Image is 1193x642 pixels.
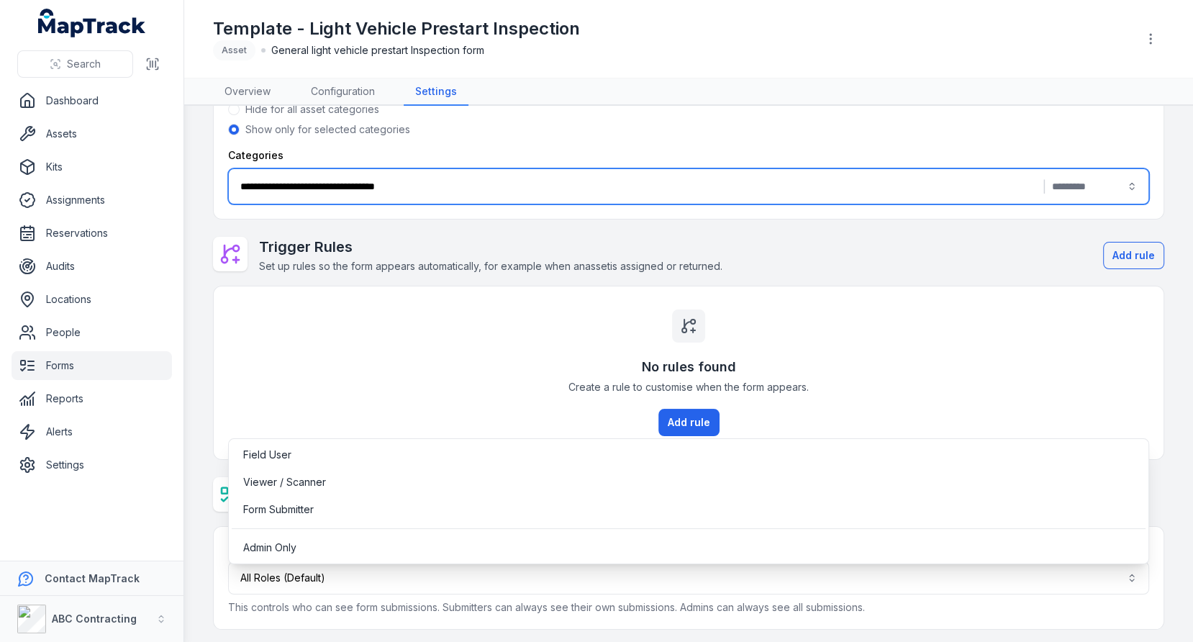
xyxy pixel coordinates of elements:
span: Field User [243,448,291,462]
span: Admin Only [243,541,296,555]
span: Viewer / Scanner [243,475,326,489]
span: Form Submitter [243,502,314,517]
button: All Roles (Default) [228,561,1149,594]
div: All Roles (Default) [228,438,1150,564]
